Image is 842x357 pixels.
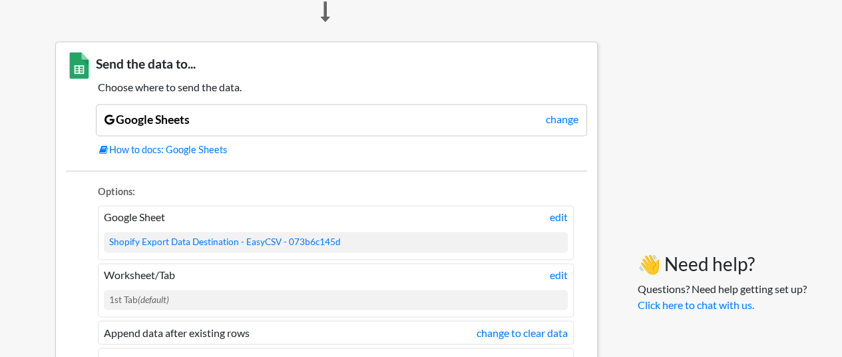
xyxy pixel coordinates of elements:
[98,263,574,317] li: Worksheet/Tab
[477,324,568,340] a: change to clear data
[550,267,568,283] a: edit
[104,290,568,310] div: 1st Tab
[98,205,574,259] li: Google Sheet
[66,52,93,79] img: Google Sheets
[66,52,587,79] h3: Send the data to...
[98,184,574,202] li: Options:
[638,281,807,313] p: Questions? Need help getting set up?
[99,143,587,157] a: How to docs: Google Sheets
[638,298,754,311] a: Click here to chat with us.
[138,294,169,305] i: (default)
[775,290,826,341] iframe: Drift Widget Chat Controller
[638,253,807,276] h3: 👋 Need help?
[98,320,574,344] li: Append data after existing rows
[66,81,587,93] h5: Choose where to send the data.
[546,111,578,127] a: change
[109,236,341,247] a: Shopify Export Data Destination - EasyCSV - 073b6c145d
[105,113,190,127] a: Google Sheets
[550,209,568,225] a: edit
